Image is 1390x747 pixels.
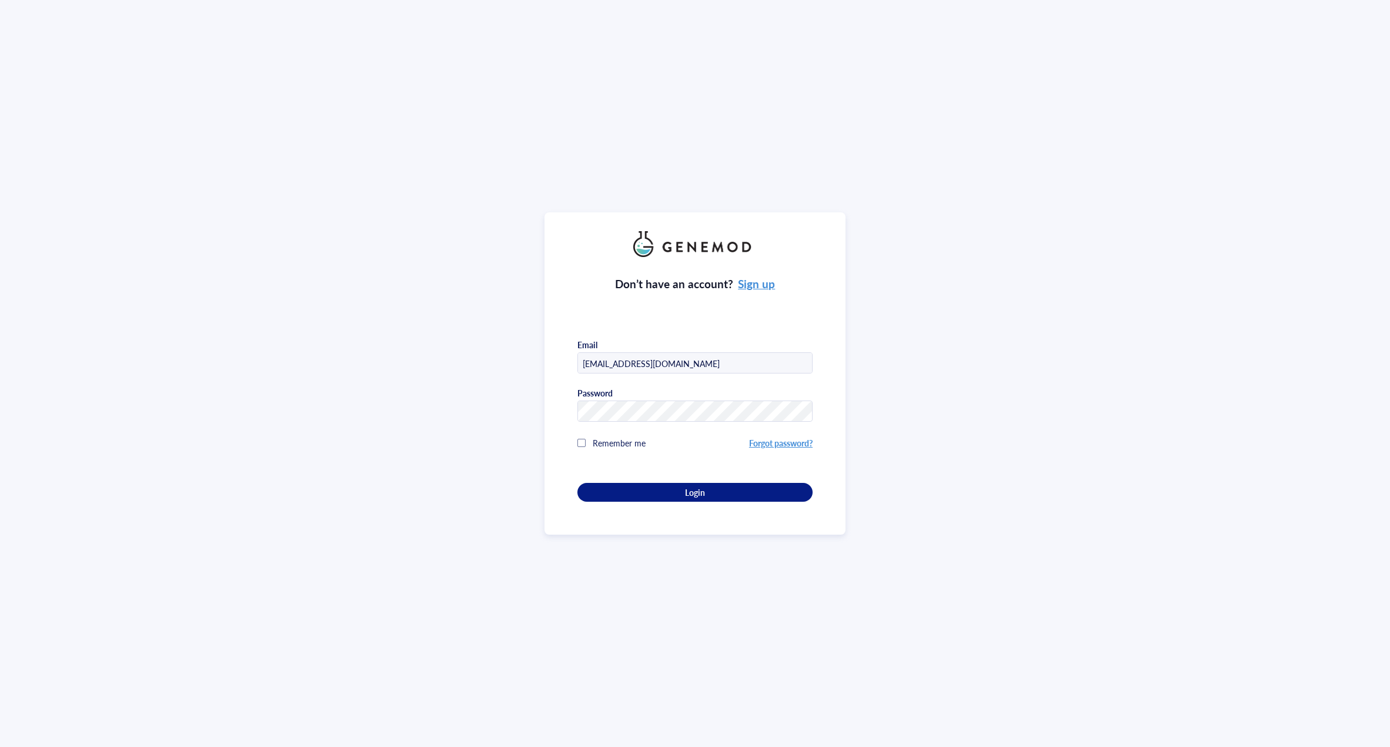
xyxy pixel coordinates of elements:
a: Sign up [738,276,775,292]
img: genemod_logo_light-BcqUzbGq.png [633,231,757,257]
div: Don’t have an account? [615,276,776,292]
button: Login [577,483,813,502]
a: Forgot password? [749,437,813,449]
span: Login [685,487,705,498]
div: Email [577,339,597,350]
span: Remember me [593,437,646,449]
div: Password [577,388,613,398]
